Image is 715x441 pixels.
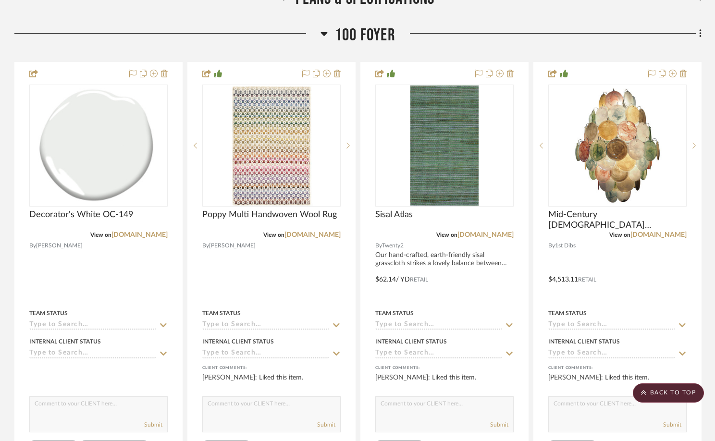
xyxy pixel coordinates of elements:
[375,309,414,318] div: Team Status
[375,241,382,250] span: By
[335,25,395,46] span: 100 Foyer
[202,241,209,250] span: By
[375,349,502,358] input: Type to Search…
[230,86,313,206] img: Poppy Multi Handwoven Wool Rug
[382,241,404,250] span: Twenty2
[609,232,630,238] span: View on
[548,309,587,318] div: Team Status
[38,86,159,206] img: Decorator's White OC-149
[557,86,678,206] img: Mid-Century Italian Murano chandelier
[375,321,502,330] input: Type to Search…
[490,420,508,429] button: Submit
[202,209,337,220] span: Poppy Multi Handwoven Wool Rug
[202,337,274,346] div: Internal Client Status
[29,309,68,318] div: Team Status
[284,232,341,238] a: [DOMAIN_NAME]
[375,337,447,346] div: Internal Client Status
[29,209,133,220] span: Decorator's White OC-149
[202,349,329,358] input: Type to Search…
[29,337,101,346] div: Internal Client Status
[29,321,156,330] input: Type to Search…
[633,383,704,403] scroll-to-top-button: BACK TO TOP
[111,232,168,238] a: [DOMAIN_NAME]
[457,232,514,238] a: [DOMAIN_NAME]
[29,241,36,250] span: By
[548,373,687,392] div: [PERSON_NAME]: Liked this item.
[90,232,111,238] span: View on
[36,241,83,250] span: [PERSON_NAME]
[555,241,576,250] span: 1st Dibs
[548,321,675,330] input: Type to Search…
[144,420,162,429] button: Submit
[263,232,284,238] span: View on
[375,209,413,220] span: Sisal Atlas
[548,337,620,346] div: Internal Client Status
[317,420,335,429] button: Submit
[202,321,329,330] input: Type to Search…
[410,86,478,206] img: Sisal Atlas
[29,349,156,358] input: Type to Search…
[202,309,241,318] div: Team Status
[375,373,514,392] div: [PERSON_NAME]: Liked this item.
[436,232,457,238] span: View on
[548,209,687,231] span: Mid-Century [DEMOGRAPHIC_DATA] [PERSON_NAME]
[548,349,675,358] input: Type to Search…
[203,85,340,206] div: 0
[202,373,341,392] div: [PERSON_NAME]: Liked this item.
[548,241,555,250] span: By
[663,420,681,429] button: Submit
[209,241,256,250] span: [PERSON_NAME]
[630,232,687,238] a: [DOMAIN_NAME]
